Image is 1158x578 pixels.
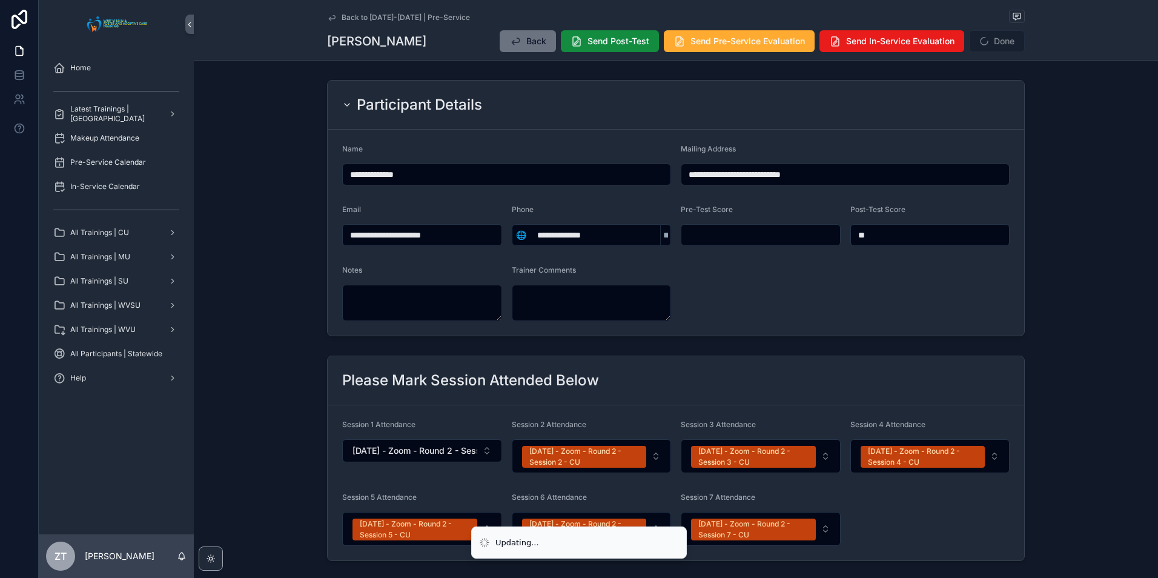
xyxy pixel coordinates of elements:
span: All Participants | Statewide [70,349,162,359]
a: Back to [DATE]-[DATE] | Pre-Service [327,13,470,22]
div: scrollable content [39,48,194,405]
span: 🌐 [516,229,526,241]
span: All Trainings | WVSU [70,301,141,310]
span: Trainer Comments [512,265,576,274]
button: Back [500,30,556,52]
a: All Trainings | CU [46,222,187,244]
button: Select Button [512,512,672,546]
button: Send Pre-Service Evaluation [664,30,815,52]
button: Select Button [512,439,672,473]
span: Session 6 Attendance [512,493,587,502]
span: Pre-Test Score [681,205,733,214]
span: Latest Trainings | [GEOGRAPHIC_DATA] [70,104,159,124]
h2: Please Mark Session Attended Below [342,371,599,390]
span: All Trainings | SU [70,276,128,286]
span: All Trainings | WVU [70,325,136,334]
span: Session 4 Attendance [850,420,925,429]
span: Session 7 Attendance [681,493,755,502]
span: Pre-Service Calendar [70,158,146,167]
span: All Trainings | MU [70,252,130,262]
span: Mailing Address [681,144,736,153]
span: ZT [55,549,67,563]
button: Select Button [512,224,530,246]
button: Select Button [342,512,502,546]
a: All Participants | Statewide [46,343,187,365]
span: Send In-Service Evaluation [846,35,955,47]
div: [DATE] - Zoom - Round 2 - Session 7 - CU [698,519,809,540]
button: Select Button [681,439,841,473]
span: Back [526,35,546,47]
a: Latest Trainings | [GEOGRAPHIC_DATA] [46,103,187,125]
h2: Participant Details [357,95,482,115]
span: [DATE] - Zoom - Round 2 - Session 1 - CU [352,445,477,457]
a: Home [46,57,187,79]
a: Help [46,367,187,389]
span: Session 1 Attendance [342,420,415,429]
span: Phone [512,205,534,214]
span: Notes [342,265,362,274]
span: Send Post-Test [587,35,649,47]
span: Back to [DATE]-[DATE] | Pre-Service [342,13,470,22]
span: Send Pre-Service Evaluation [690,35,805,47]
span: Session 2 Attendance [512,420,586,429]
a: Pre-Service Calendar [46,151,187,173]
button: Select Button [850,439,1010,473]
div: [DATE] - Zoom - Round 2 - Session 3 - CU [698,446,809,468]
span: Post-Test Score [850,205,905,214]
span: All Trainings | CU [70,228,129,238]
button: Select Button [342,439,502,462]
h1: [PERSON_NAME] [327,33,426,50]
span: In-Service Calendar [70,182,140,191]
div: Updating... [495,537,539,549]
span: Help [70,373,86,383]
span: Session 5 Attendance [342,493,417,502]
p: [PERSON_NAME] [85,550,154,562]
span: Makeup Attendance [70,133,139,143]
div: [DATE] - Zoom - Round 2 - Session 4 - CU [868,446,978,468]
span: Session 3 Attendance [681,420,756,429]
a: Makeup Attendance [46,127,187,149]
button: Select Button [681,512,841,546]
a: All Trainings | SU [46,270,187,292]
div: [DATE] - Zoom - Round 2 - Session 2 - CU [529,446,640,468]
a: In-Service Calendar [46,176,187,198]
div: [DATE] - Zoom - Round 2 - Session 5 - CU [360,519,470,540]
a: All Trainings | WVSU [46,294,187,316]
button: Send In-Service Evaluation [819,30,964,52]
span: Email [342,205,361,214]
button: Send Post-Test [561,30,659,52]
img: App logo [84,15,150,34]
a: All Trainings | MU [46,246,187,268]
span: Name [342,144,363,153]
span: Home [70,63,91,73]
a: All Trainings | WVU [46,319,187,340]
